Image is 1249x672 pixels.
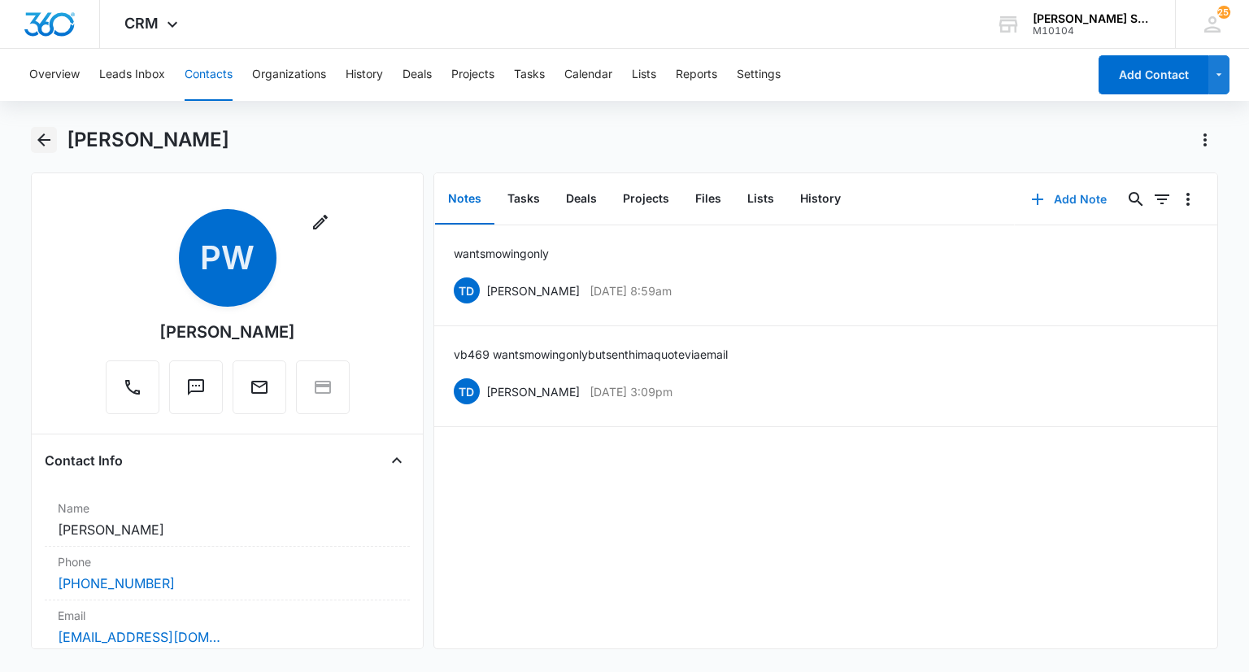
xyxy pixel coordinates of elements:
[179,209,276,307] span: PW
[1192,127,1218,153] button: Actions
[590,282,672,299] p: [DATE] 8:59am
[435,174,494,225] button: Notes
[454,378,480,404] span: TD
[451,49,494,101] button: Projects
[454,346,728,363] p: vb4 69 wants mowing only but sent him a quote via email
[233,360,286,414] button: Email
[1015,180,1123,219] button: Add Note
[159,320,295,344] div: [PERSON_NAME]
[45,600,409,654] div: Email[EMAIL_ADDRESS][DOMAIN_NAME]
[99,49,165,101] button: Leads Inbox
[384,447,410,473] button: Close
[494,174,553,225] button: Tasks
[185,49,233,101] button: Contacts
[403,49,432,101] button: Deals
[169,360,223,414] button: Text
[553,174,610,225] button: Deals
[45,451,123,470] h4: Contact Info
[610,174,682,225] button: Projects
[590,383,672,400] p: [DATE] 3:09pm
[486,282,580,299] p: [PERSON_NAME]
[45,547,409,600] div: Phone[PHONE_NUMBER]
[486,383,580,400] p: [PERSON_NAME]
[233,386,286,399] a: Email
[106,386,159,399] a: Call
[1099,55,1208,94] button: Add Contact
[632,49,656,101] button: Lists
[787,174,854,225] button: History
[31,127,56,153] button: Back
[564,49,612,101] button: Calendar
[106,360,159,414] button: Call
[169,386,223,399] a: Text
[682,174,734,225] button: Files
[252,49,326,101] button: Organizations
[1033,25,1151,37] div: account id
[67,128,229,152] h1: [PERSON_NAME]
[1149,186,1175,212] button: Filters
[734,174,787,225] button: Lists
[58,553,396,570] label: Phone
[29,49,80,101] button: Overview
[58,627,220,647] a: [EMAIL_ADDRESS][DOMAIN_NAME]
[58,607,396,624] label: Email
[1217,6,1230,19] div: notifications count
[124,15,159,32] span: CRM
[45,493,409,547] div: Name[PERSON_NAME]
[1217,6,1230,19] span: 257
[1033,12,1151,25] div: account name
[1175,186,1201,212] button: Overflow Menu
[58,520,396,539] dd: [PERSON_NAME]
[346,49,383,101] button: History
[454,277,480,303] span: TD
[58,574,175,593] a: [PHONE_NUMBER]
[58,500,396,517] label: Name
[514,49,545,101] button: Tasks
[737,49,781,101] button: Settings
[1123,186,1149,212] button: Search...
[454,245,549,262] p: wants mowing only
[676,49,717,101] button: Reports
